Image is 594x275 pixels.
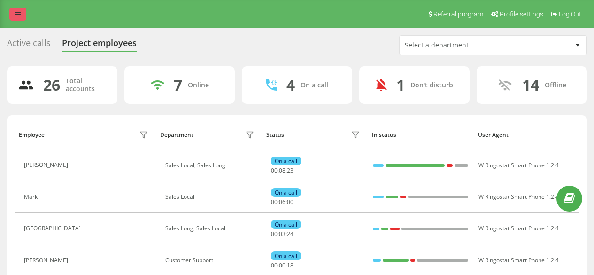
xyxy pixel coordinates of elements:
[62,38,137,53] div: Project employees
[478,161,559,169] span: W Ringostat Smart Phone 1.2.4
[271,166,278,174] span: 00
[287,198,293,206] span: 00
[271,261,278,269] span: 00
[24,257,70,264] div: [PERSON_NAME]
[160,132,193,138] div: Department
[174,76,182,94] div: 7
[19,132,45,138] div: Employee
[188,81,209,89] div: Online
[405,41,517,49] div: Select a department
[271,188,301,197] div: On a call
[271,220,301,229] div: On a call
[271,167,293,174] div: : :
[24,162,70,168] div: [PERSON_NAME]
[271,231,293,237] div: : :
[279,230,285,238] span: 03
[271,157,301,165] div: On a call
[271,262,293,269] div: : :
[165,162,257,169] div: Sales Local, Sales Long
[478,193,559,201] span: W Ringostat Smart Phone 1.2.4
[433,10,483,18] span: Referral program
[410,81,453,89] div: Don't disturb
[66,77,106,93] div: Total accounts
[24,194,40,200] div: Mark
[500,10,543,18] span: Profile settings
[271,251,301,260] div: On a call
[372,132,469,138] div: In status
[165,257,257,264] div: Customer Support
[266,132,284,138] div: Status
[478,132,575,138] div: User Agent
[478,256,559,264] span: W Ringostat Smart Phone 1.2.4
[165,225,257,232] div: Sales Long, Sales Local
[287,166,293,174] span: 23
[43,76,60,94] div: 26
[545,81,566,89] div: Offline
[271,198,278,206] span: 00
[279,261,285,269] span: 00
[7,38,51,53] div: Active calls
[286,76,295,94] div: 4
[287,230,293,238] span: 24
[271,199,293,205] div: : :
[522,76,539,94] div: 14
[301,81,328,89] div: On a call
[478,224,559,232] span: W Ringostat Smart Phone 1.2.4
[287,261,293,269] span: 18
[396,76,405,94] div: 1
[271,230,278,238] span: 00
[279,198,285,206] span: 06
[279,166,285,174] span: 08
[559,10,581,18] span: Log Out
[165,194,257,200] div: Sales Local
[24,225,83,232] div: [GEOGRAPHIC_DATA]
